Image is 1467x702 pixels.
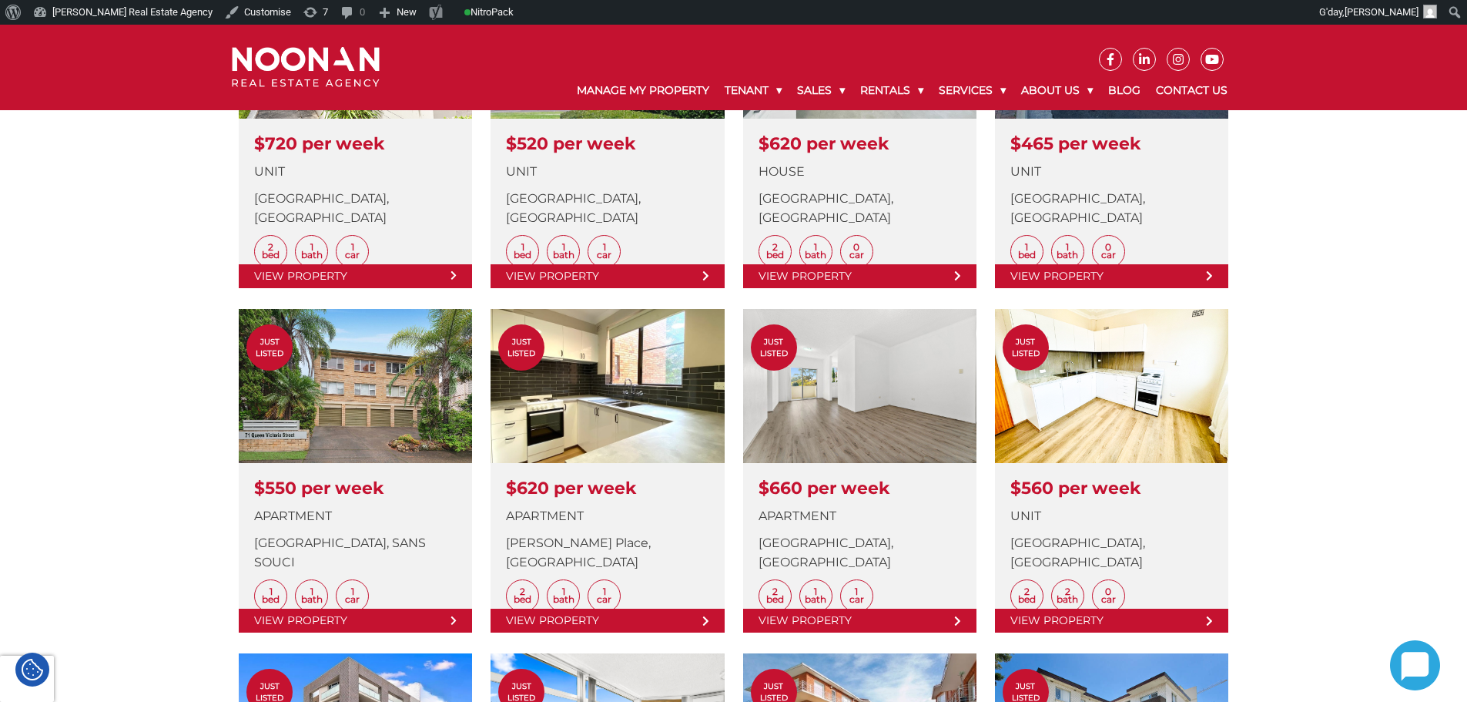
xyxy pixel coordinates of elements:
[569,71,717,110] a: Manage My Property
[1003,336,1049,359] span: Just Listed
[852,71,931,110] a: Rentals
[246,336,293,359] span: Just Listed
[931,71,1013,110] a: Services
[1013,71,1100,110] a: About Us
[1345,6,1418,18] span: [PERSON_NAME]
[232,47,380,88] img: Noonan Real Estate Agency
[717,71,789,110] a: Tenant
[751,336,797,359] span: Just Listed
[498,336,544,359] span: Just Listed
[1100,71,1148,110] a: Blog
[1148,71,1235,110] a: Contact Us
[789,71,852,110] a: Sales
[15,653,49,687] div: Cookie Settings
